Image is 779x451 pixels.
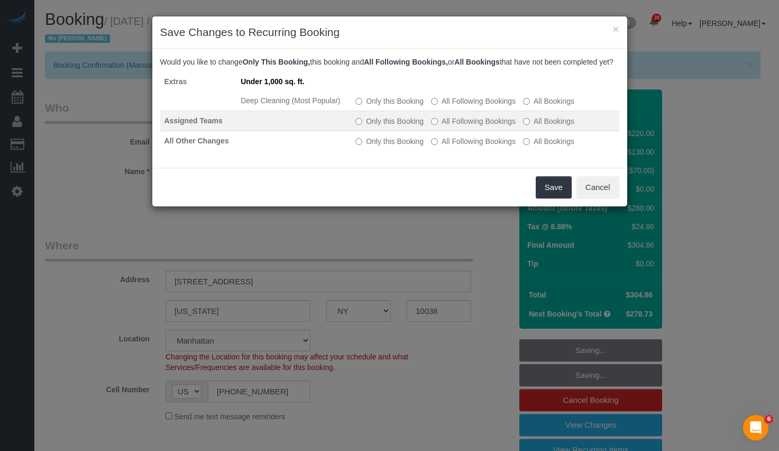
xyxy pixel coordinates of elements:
[355,98,362,105] input: Only this Booking
[364,58,448,66] b: All Following Bookings,
[523,116,574,127] label: All bookings that have not been completed yet will be changed.
[431,136,516,147] label: This and all the bookings after it will be changed.
[523,118,530,125] input: All Bookings
[523,98,530,105] input: All Bookings
[164,137,229,145] strong: All Other Changes
[523,96,574,106] label: All bookings that have not been completed yet will be changed.
[236,91,351,111] td: Deep Cleaning (Most Popular)
[243,58,310,66] b: Only This Booking,
[612,23,619,34] button: ×
[454,58,500,66] b: All Bookings
[355,136,424,147] label: All other bookings in the series will remain the same.
[523,136,574,147] label: All bookings that have not been completed yet will be changed.
[523,138,530,145] input: All Bookings
[355,96,424,106] label: All other bookings in the series will remain the same.
[355,138,362,145] input: Only this Booking
[765,415,773,423] span: 6
[431,118,438,125] input: All Following Bookings
[743,415,768,440] iframe: Intercom live chat
[164,77,187,86] strong: Extras
[236,72,351,91] td: Under 1,000 sq. ft.
[160,24,619,40] h3: Save Changes to Recurring Booking
[576,176,619,199] button: Cancel
[536,176,572,199] button: Save
[160,57,619,67] p: Would you like to change this booking and or that have not been completed yet?
[431,96,516,106] label: This and all the bookings after it will be changed.
[355,118,362,125] input: Only this Booking
[355,116,424,127] label: All other bookings in the series will remain the same.
[431,98,438,105] input: All Following Bookings
[431,116,516,127] label: This and all the bookings after it will be changed.
[431,138,438,145] input: All Following Bookings
[164,116,223,125] strong: Assigned Teams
